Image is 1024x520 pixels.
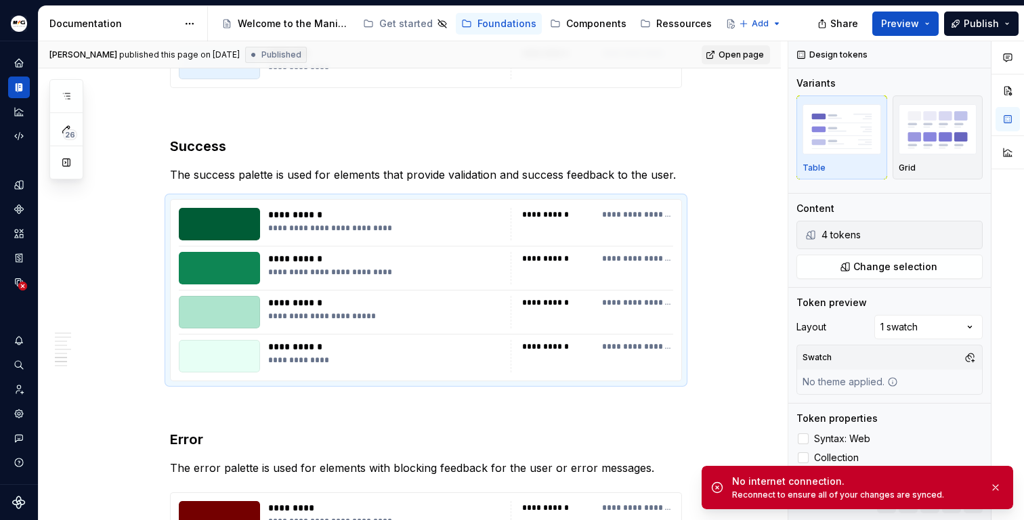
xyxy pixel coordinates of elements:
[964,17,999,30] span: Publish
[8,427,30,449] button: Contact support
[49,49,117,60] span: [PERSON_NAME]
[803,162,826,173] p: Table
[732,475,979,488] div: No internet connection.
[170,167,682,183] p: The success palette is used for elements that provide validation and success feedback to the user.
[796,77,836,90] div: Variants
[238,17,349,30] div: Welcome to the Manitou and [PERSON_NAME] Design System
[11,16,27,32] img: e5cfe62c-2ffb-4aae-a2e8-6f19d60e01f1.png
[8,52,30,74] a: Home
[944,12,1019,36] button: Publish
[8,330,30,351] button: Notifications
[881,17,919,30] span: Preview
[12,496,26,509] svg: Supernova Logo
[899,104,977,154] img: placeholder
[872,12,939,36] button: Preview
[358,13,453,35] a: Get started
[261,49,301,60] span: Published
[119,49,240,60] div: published this page on [DATE]
[8,174,30,196] a: Design tokens
[853,260,937,274] span: Change selection
[735,14,786,33] button: Add
[8,272,30,293] a: Data sources
[170,137,682,156] h3: Success
[720,13,798,35] a: Contact us
[800,348,834,367] div: Swatch
[719,49,764,60] span: Open page
[635,13,717,35] a: Ressources
[796,255,983,279] button: Change selection
[899,162,916,173] p: Grid
[702,45,770,64] a: Open page
[63,129,77,140] span: 26
[477,17,536,30] div: Foundations
[796,95,887,179] button: placeholderTable
[8,223,30,244] a: Assets
[8,125,30,147] a: Code automation
[8,354,30,376] button: Search ⌘K
[732,490,979,500] div: Reconnect to ensure all of your changes are synced.
[379,17,433,30] div: Get started
[8,101,30,123] a: Analytics
[216,10,732,37] div: Page tree
[752,18,769,29] span: Add
[8,378,30,400] a: Invite team
[545,13,632,35] a: Components
[814,433,870,444] span: Syntax: Web
[170,430,682,449] h3: Error
[8,403,30,425] a: Settings
[803,104,881,154] img: placeholder
[170,460,682,476] p: The error palette is used for elements with blocking feedback for the user or error messages.
[811,12,867,36] button: Share
[830,17,858,30] span: Share
[796,320,826,334] div: Layout
[566,17,626,30] div: Components
[822,228,979,242] div: 4 tokens
[797,370,903,394] div: No theme applied.
[893,95,983,179] button: placeholderGrid
[456,13,542,35] a: Foundations
[216,13,355,35] a: Welcome to the Manitou and [PERSON_NAME] Design System
[656,17,712,30] div: Ressources
[49,17,177,30] div: Documentation
[8,77,30,98] a: Documentation
[796,296,867,309] div: Token preview
[8,247,30,269] a: Storybook stories
[8,198,30,220] a: Components
[796,202,834,215] div: Content
[796,412,878,425] div: Token properties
